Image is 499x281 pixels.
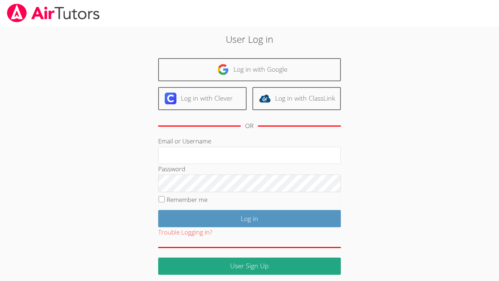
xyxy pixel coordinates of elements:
label: Email or Username [158,137,211,145]
a: User Sign Up [158,258,341,275]
img: classlink-logo-d6bb404cc1216ec64c9a2012d9dc4662098be43eaf13dc465df04b49fa7ab582.svg [259,93,271,104]
label: Password [158,165,185,173]
h2: User Log in [115,32,384,46]
div: OR [245,121,254,131]
button: Trouble Logging In? [158,227,212,238]
input: Log in [158,210,341,227]
img: airtutors_banner-c4298cdbf04f3fff15de1276eac7730deb9818008684d7c2e4769d2f7ddbe033.png [6,4,100,22]
label: Remember me [167,195,207,204]
a: Log in with Clever [158,87,247,110]
a: Log in with ClassLink [252,87,341,110]
a: Log in with Google [158,58,341,81]
img: google-logo-50288ca7cdecda66e5e0955fdab243c47b7ad437acaf1139b6f446037453330a.svg [217,64,229,75]
img: clever-logo-6eab21bc6e7a338710f1a6ff85c0baf02591cd810cc4098c63d3a4b26e2feb20.svg [165,93,176,104]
